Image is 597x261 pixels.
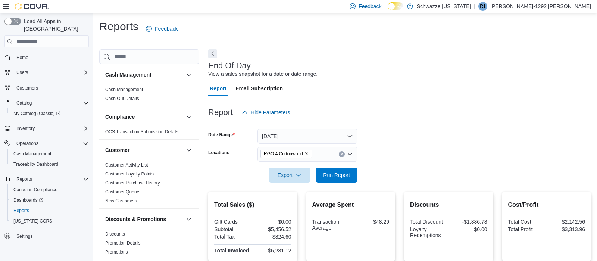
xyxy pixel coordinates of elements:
a: My Catalog (Classic) [7,108,92,119]
span: Inventory [16,125,35,131]
div: Loyalty Redemptions [410,226,447,238]
nav: Complex example [4,49,89,261]
span: Hide Parameters [251,109,290,116]
span: Dashboards [13,197,43,203]
strong: Total Invoiced [214,248,249,254]
div: Gift Cards [214,219,251,225]
span: OCS Transaction Submission Details [105,129,179,135]
span: Operations [16,140,38,146]
div: $0.00 [254,219,291,225]
button: Next [208,49,217,58]
h3: Discounts & Promotions [105,215,166,223]
span: Feedback [359,3,381,10]
button: Discounts & Promotions [105,215,183,223]
h2: Total Sales ($) [214,201,291,209]
span: Customers [16,85,38,91]
a: Discounts [105,232,125,237]
button: Open list of options [347,151,353,157]
div: Reggie-1292 Gutierrez [478,2,487,11]
span: Customer Loyalty Points [105,171,154,177]
label: Date Range [208,132,235,138]
a: Customers [13,84,41,93]
button: Reports [1,174,92,184]
a: [US_STATE] CCRS [10,217,55,226]
button: Run Report [316,168,357,183]
span: Promotions [105,249,128,255]
span: Cash Management [105,87,143,93]
button: Customers [1,82,92,93]
a: OCS Transaction Submission Details [105,129,179,134]
span: Catalog [13,99,89,108]
p: Schwazze [US_STATE] [417,2,471,11]
span: Canadian Compliance [10,185,89,194]
div: $0.00 [450,226,487,232]
div: $5,456.52 [254,226,291,232]
div: Cash Management [99,85,199,106]
button: Operations [13,139,41,148]
span: Cash Management [13,151,51,157]
button: Settings [1,231,92,242]
div: Total Profit [508,226,545,232]
button: Cash Management [184,70,193,79]
h3: Customer [105,146,129,154]
a: Home [13,53,31,62]
h3: Compliance [105,113,135,121]
span: Customer Purchase History [105,180,160,186]
span: Canadian Compliance [13,187,57,193]
button: Cash Management [7,149,92,159]
span: Users [16,69,28,75]
h3: End Of Day [208,61,251,70]
input: Dark Mode [388,2,403,10]
button: Compliance [184,112,193,121]
div: $48.29 [352,219,389,225]
div: View a sales snapshot for a date or date range. [208,70,318,78]
span: Home [16,55,28,60]
a: Promotions [105,249,128,255]
span: RGO 4 Cottonwood [264,150,303,158]
div: $824.60 [254,234,291,240]
button: Customer [184,146,193,155]
span: Load All Apps in [GEOGRAPHIC_DATA] [21,18,89,32]
button: Users [13,68,31,77]
button: Export [269,168,310,183]
span: Customer Queue [105,189,139,195]
button: Catalog [13,99,35,108]
h2: Average Spent [312,201,389,209]
div: Discounts & Promotions [99,230,199,260]
a: Canadian Compliance [10,185,60,194]
h2: Discounts [410,201,487,209]
label: Locations [208,150,229,156]
span: New Customers [105,198,137,204]
button: Canadian Compliance [7,184,92,195]
button: [US_STATE] CCRS [7,216,92,226]
a: Settings [13,232,35,241]
button: Traceabilty Dashboard [7,159,92,170]
span: Customers [13,83,89,92]
button: Customer [105,146,183,154]
a: My Catalog (Classic) [10,109,63,118]
span: Promotion Details [105,240,141,246]
a: Customer Purchase History [105,180,160,186]
span: Cash Out Details [105,96,139,102]
h3: Cash Management [105,71,151,78]
h1: Reports [99,19,138,34]
div: Compliance [99,127,199,139]
div: Customer [99,161,199,208]
span: Reports [13,175,89,184]
a: Customer Activity List [105,162,148,168]
button: Clear input [339,151,345,157]
span: RGO 4 Cottonwood [260,150,312,158]
span: Settings [13,232,89,241]
button: Home [1,52,92,63]
span: My Catalog (Classic) [10,109,89,118]
span: Cash Management [10,149,89,158]
a: Cash Management [105,87,143,92]
button: Operations [1,138,92,149]
a: Reports [10,206,32,215]
a: Promotion Details [105,240,141,246]
p: | [474,2,475,11]
button: Reports [13,175,35,184]
div: $6,281.12 [254,248,291,254]
a: Cash Out Details [105,96,139,101]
